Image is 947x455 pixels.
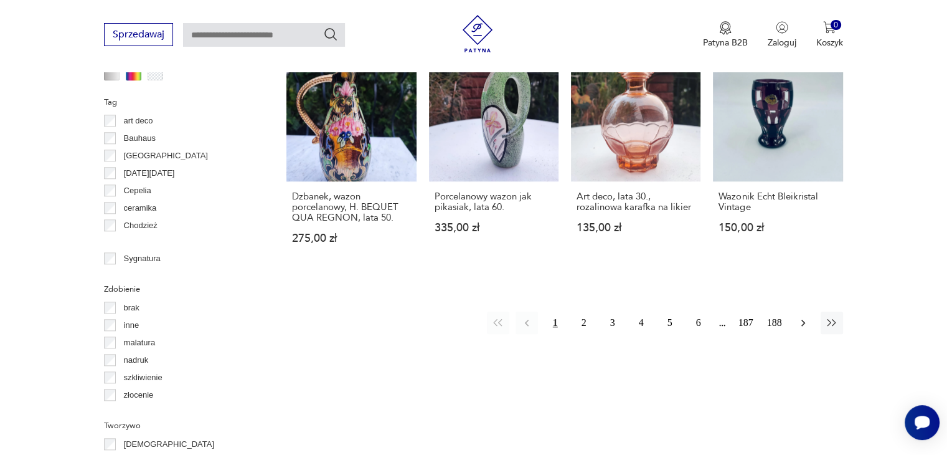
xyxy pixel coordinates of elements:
button: 1 [544,312,567,334]
button: 187 [735,312,757,334]
button: 4 [630,312,653,334]
button: Zaloguj [768,21,796,49]
p: 150,00 zł [718,223,837,233]
h3: Wazonik Echt Bleikristal Vintage [718,191,837,213]
p: Ćmielów [124,236,155,250]
p: Patyna B2B [703,37,748,49]
button: 2 [573,312,595,334]
button: 188 [763,312,786,334]
p: nadruk [124,353,149,367]
p: 135,00 zł [577,223,695,233]
a: Art deco, lata 30., rozalinowa karafka na likierArt deco, lata 30., rozalinowa karafka na likier1... [571,52,700,268]
p: szkliwienie [124,371,163,385]
p: [DATE][DATE] [124,166,175,180]
p: Tag [104,95,257,109]
a: Wazonik Echt Bleikristal VintageWazonik Echt Bleikristal Vintage150,00 zł [713,52,842,268]
button: Patyna B2B [703,21,748,49]
p: Koszyk [816,37,843,49]
button: 6 [687,312,710,334]
button: Sprzedawaj [104,23,173,46]
p: Zaloguj [768,37,796,49]
p: Cepelia [124,184,151,198]
img: Ikona koszyka [823,21,836,34]
img: Ikonka użytkownika [776,21,788,34]
button: 3 [601,312,624,334]
p: Zdobienie [104,282,257,296]
p: 335,00 zł [435,223,553,233]
p: złocenie [124,388,154,402]
p: [GEOGRAPHIC_DATA] [124,149,208,163]
button: Szukaj [323,27,338,42]
p: Tworzywo [104,419,257,433]
p: 275,00 zł [292,233,410,244]
p: malatura [124,336,156,350]
p: art deco [124,114,153,128]
p: ceramika [124,201,157,215]
h3: Porcelanowy wazon jak pikasiak, lata 60. [435,191,553,213]
p: Bauhaus [124,132,156,145]
h3: Dzbanek, wazon porcelanowy, H. BEQUET QUA REGNON, lata 50. [292,191,410,223]
a: Dzbanek, wazon porcelanowy, H. BEQUET QUA REGNON, lata 50.Dzbanek, wazon porcelanowy, H. BEQUET Q... [286,52,416,268]
h3: Art deco, lata 30., rozalinowa karafka na likier [577,191,695,213]
p: [DEMOGRAPHIC_DATA] [124,438,214,451]
a: Ikona medaluPatyna B2B [703,21,748,49]
div: 0 [831,20,841,31]
p: Chodzież [124,219,158,232]
a: Porcelanowy wazon jak pikasiak, lata 60.Porcelanowy wazon jak pikasiak, lata 60.335,00 zł [429,52,558,268]
p: Sygnatura [124,252,161,266]
a: Sprzedawaj [104,31,173,40]
p: brak [124,301,139,315]
img: Patyna - sklep z meblami i dekoracjami vintage [459,15,496,52]
p: inne [124,318,139,332]
button: 0Koszyk [816,21,843,49]
button: 5 [659,312,681,334]
img: Ikona medalu [719,21,732,35]
iframe: Smartsupp widget button [905,405,940,440]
